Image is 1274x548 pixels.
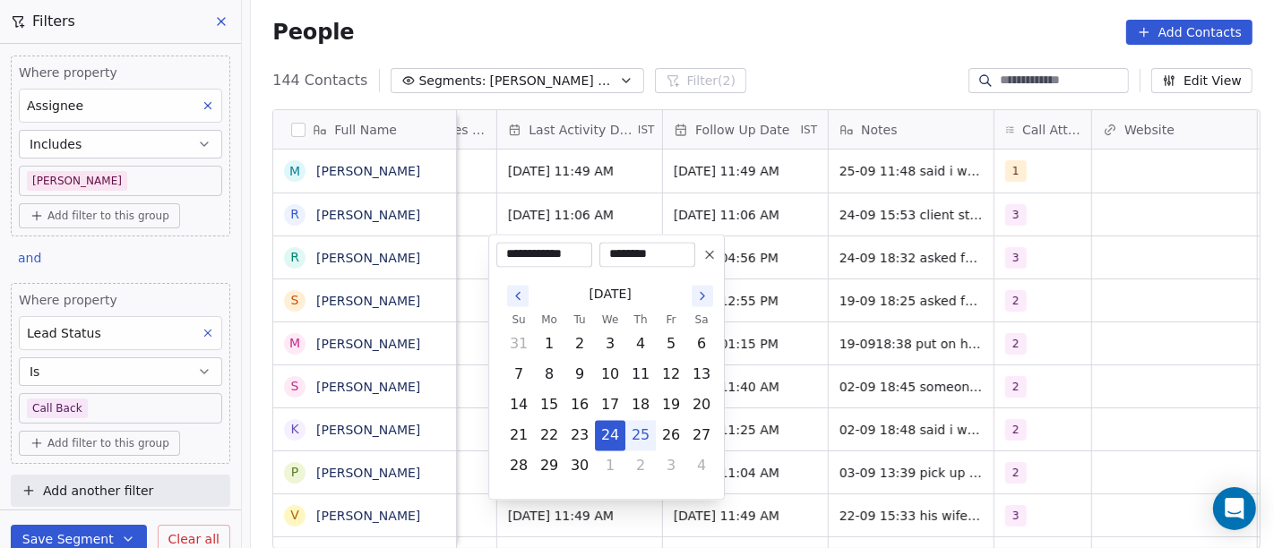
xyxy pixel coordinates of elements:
[656,311,686,329] th: Friday
[687,360,716,389] button: Saturday, September 13th, 2025
[687,390,716,419] button: Saturday, September 20th, 2025
[596,421,624,450] button: Wednesday, September 24th, 2025, selected
[596,390,624,419] button: Wednesday, September 17th, 2025
[565,330,594,358] button: Tuesday, September 2nd, 2025
[507,285,529,306] button: Go to the Previous Month
[564,311,595,329] th: Tuesday
[686,311,717,329] th: Saturday
[504,360,533,389] button: Sunday, September 7th, 2025
[535,421,564,450] button: Monday, September 22nd, 2025
[596,360,624,389] button: Wednesday, September 10th, 2025
[626,421,655,450] button: Today, Thursday, September 25th, 2025
[687,451,716,480] button: Saturday, October 4th, 2025
[504,421,533,450] button: Sunday, September 21st, 2025
[565,360,594,389] button: Tuesday, September 9th, 2025
[504,330,533,358] button: Sunday, August 31st, 2025
[657,421,685,450] button: Friday, September 26th, 2025
[626,330,655,358] button: Thursday, September 4th, 2025
[596,451,624,480] button: Wednesday, October 1st, 2025
[692,285,713,306] button: Go to the Next Month
[565,451,594,480] button: Tuesday, September 30th, 2025
[535,390,564,419] button: Monday, September 15th, 2025
[589,285,631,304] span: [DATE]
[504,390,533,419] button: Sunday, September 14th, 2025
[626,360,655,389] button: Thursday, September 11th, 2025
[657,390,685,419] button: Friday, September 19th, 2025
[625,311,656,329] th: Thursday
[535,360,564,389] button: Monday, September 8th, 2025
[596,330,624,358] button: Wednesday, September 3rd, 2025
[626,390,655,419] button: Thursday, September 18th, 2025
[687,330,716,358] button: Saturday, September 6th, 2025
[657,330,685,358] button: Friday, September 5th, 2025
[535,330,564,358] button: Monday, September 1st, 2025
[657,360,685,389] button: Friday, September 12th, 2025
[657,451,685,480] button: Friday, October 3rd, 2025
[504,311,717,481] table: September 2025
[565,421,594,450] button: Tuesday, September 23rd, 2025
[534,311,564,329] th: Monday
[504,311,534,329] th: Sunday
[595,311,625,329] th: Wednesday
[626,451,655,480] button: Thursday, October 2nd, 2025
[504,451,533,480] button: Sunday, September 28th, 2025
[687,421,716,450] button: Saturday, September 27th, 2025
[535,451,564,480] button: Monday, September 29th, 2025
[565,390,594,419] button: Tuesday, September 16th, 2025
